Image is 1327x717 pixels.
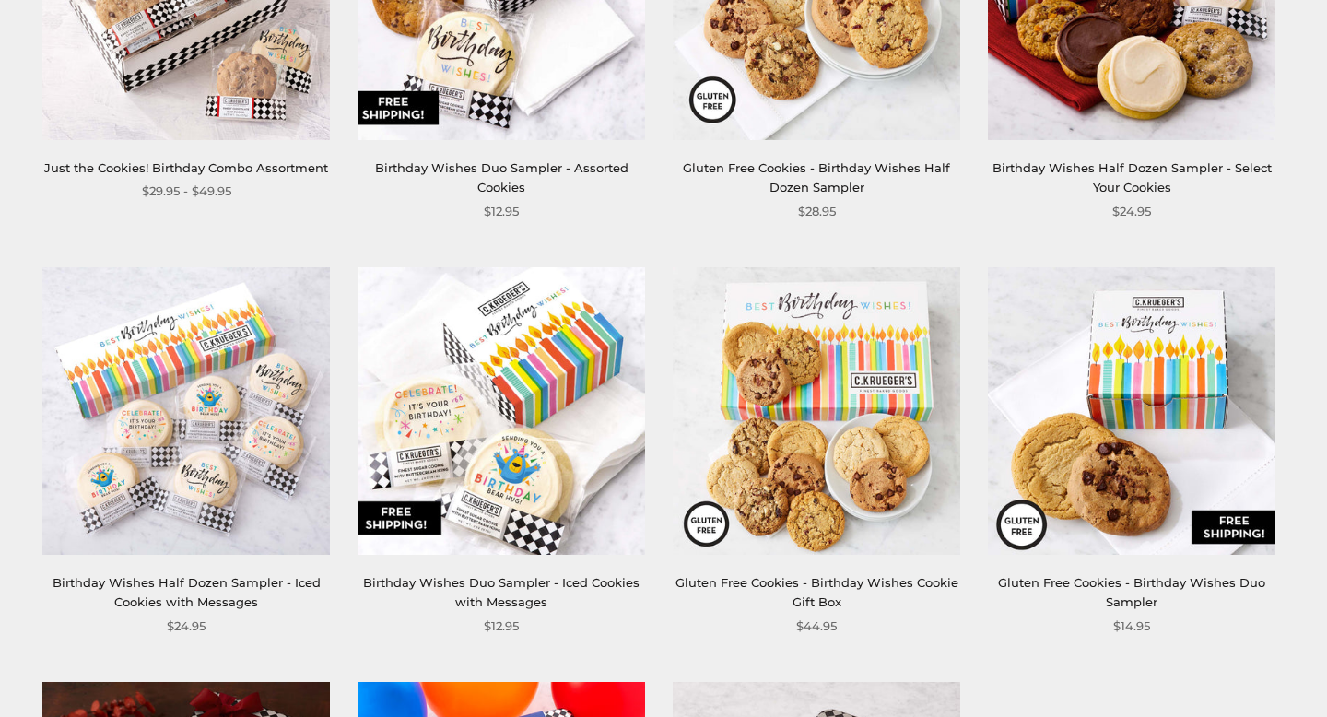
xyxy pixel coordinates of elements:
[167,617,206,636] span: $24.95
[1112,202,1151,221] span: $24.95
[992,160,1272,194] a: Birthday Wishes Half Dozen Sampler - Select Your Cookies
[998,575,1265,609] a: Gluten Free Cookies - Birthday Wishes Duo Sampler
[798,202,836,221] span: $28.95
[15,647,191,702] iframe: Sign Up via Text for Offers
[675,575,958,609] a: Gluten Free Cookies - Birthday Wishes Cookie Gift Box
[673,267,960,555] img: Gluten Free Cookies - Birthday Wishes Cookie Gift Box
[988,267,1275,555] img: Gluten Free Cookies - Birthday Wishes Duo Sampler
[1113,617,1150,636] span: $14.95
[363,575,640,609] a: Birthday Wishes Duo Sampler - Iced Cookies with Messages
[375,160,628,194] a: Birthday Wishes Duo Sampler - Assorted Cookies
[484,202,519,221] span: $12.95
[484,617,519,636] span: $12.95
[358,267,645,555] img: Birthday Wishes Duo Sampler - Iced Cookies with Messages
[53,575,321,609] a: Birthday Wishes Half Dozen Sampler - Iced Cookies with Messages
[44,160,328,175] a: Just the Cookies! Birthday Combo Assortment
[796,617,837,636] span: $44.95
[142,182,231,201] span: $29.95 - $49.95
[42,267,330,555] img: Birthday Wishes Half Dozen Sampler - Iced Cookies with Messages
[683,160,950,194] a: Gluten Free Cookies - Birthday Wishes Half Dozen Sampler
